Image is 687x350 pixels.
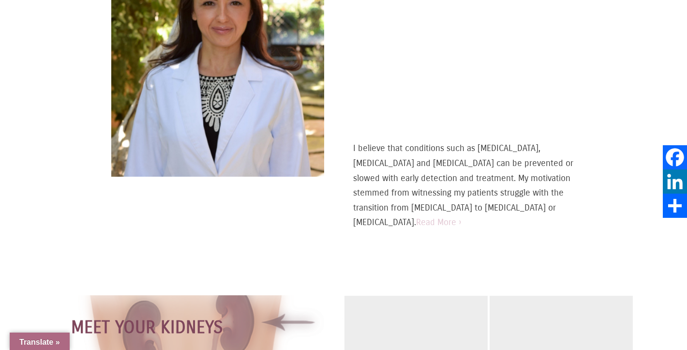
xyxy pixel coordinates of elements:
[71,313,326,342] div: MEET YOUR KIDNEYS
[416,217,462,228] a: Read More ›
[663,169,687,194] a: LinkedIn
[663,145,687,169] a: Facebook
[19,338,60,346] span: Translate »
[353,141,585,230] p: I believe that conditions such as [MEDICAL_DATA], [MEDICAL_DATA] and [MEDICAL_DATA] can be preven...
